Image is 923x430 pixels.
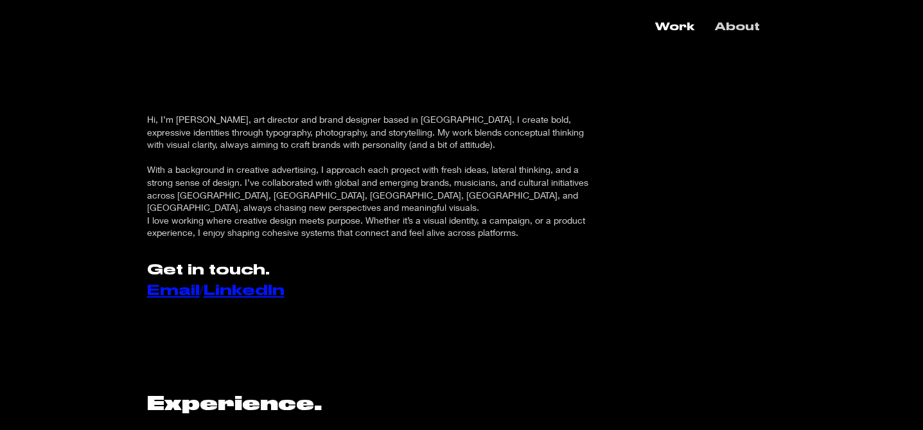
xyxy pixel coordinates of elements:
nav: Site [645,16,770,39]
p: Work [649,16,701,39]
span: Get in touch. [147,263,270,277]
a: About [705,16,770,39]
p: Hi, I’m [PERSON_NAME], art director and brand designer based in [GEOGRAPHIC_DATA]. I create bold,... [147,113,600,151]
span: / [147,283,285,298]
a: Email [147,283,200,298]
a: LinkedIn [204,283,285,298]
p: With a background in creative advertising, I approach each project with fresh ideas, lateral thin... [147,163,600,213]
span: Experience. [147,395,322,413]
p: I love working where creative design meets purpose. Whether it’s a visual identity, a campaign, o... [147,214,600,239]
p: About [708,16,766,39]
a: Work [645,16,705,39]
